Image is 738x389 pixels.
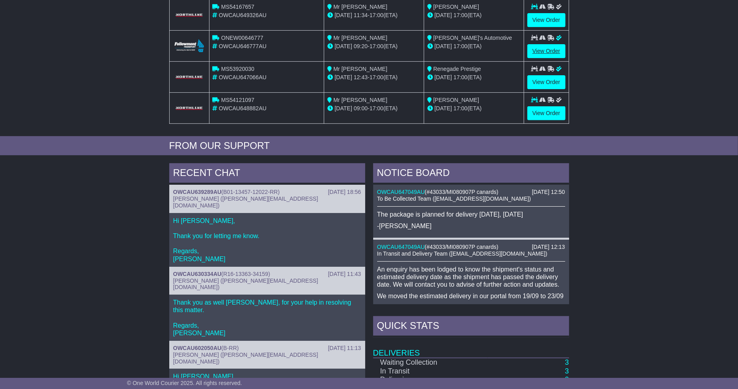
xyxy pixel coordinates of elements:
[377,244,425,250] a: OWCAU647049AU
[174,106,204,111] img: GetCarrierServiceLogo
[377,195,531,202] span: To Be Collected Team ([EMAIL_ADDRESS][DOMAIN_NAME])
[127,380,242,386] span: © One World Courier 2025. All rights reserved.
[373,316,569,338] div: Quick Stats
[427,104,521,113] div: (ETA)
[173,352,318,365] span: [PERSON_NAME] ([PERSON_NAME][EMAIL_ADDRESS][DOMAIN_NAME])
[173,271,221,277] a: OWCAU630334AU
[333,35,387,41] span: Mr [PERSON_NAME]
[173,217,361,263] p: Hi [PERSON_NAME], Thank you for letting me know. Regards, [PERSON_NAME]
[328,271,361,278] div: [DATE] 11:43
[333,4,387,10] span: Mr [PERSON_NAME]
[335,43,352,49] span: [DATE]
[370,74,384,80] span: 17:00
[454,43,468,49] span: 17:00
[219,12,266,18] span: OWCAU649326AU
[370,105,384,111] span: 17:00
[333,97,387,103] span: Mr [PERSON_NAME]
[221,66,254,72] span: MS53920030
[327,73,421,82] div: - (ETA)
[173,195,318,209] span: [PERSON_NAME] ([PERSON_NAME][EMAIL_ADDRESS][DOMAIN_NAME])
[370,12,384,18] span: 17:00
[373,375,488,384] td: Delivering
[223,189,278,195] span: B01-13457-12022-RR
[454,105,468,111] span: 17:00
[433,35,512,41] span: [PERSON_NAME]'s Automotive
[433,97,479,103] span: [PERSON_NAME]
[173,271,361,278] div: ( )
[221,35,263,41] span: ONEW00646777
[377,211,565,218] p: The package is planned for delivery [DATE], [DATE]
[427,11,521,20] div: (ETA)
[377,292,565,300] p: We moved the estimated delivery in our portal from 19/09 to 23/09
[527,75,566,89] a: View Order
[327,104,421,113] div: - (ETA)
[377,222,565,230] p: -[PERSON_NAME]
[373,163,569,185] div: NOTICE BOARD
[354,105,368,111] span: 09:00
[377,189,565,195] div: ( )
[173,278,318,291] span: [PERSON_NAME] ([PERSON_NAME][EMAIL_ADDRESS][DOMAIN_NAME])
[454,12,468,18] span: 17:00
[221,97,254,103] span: MS54121097
[219,74,266,80] span: OWCAU647066AU
[435,43,452,49] span: [DATE]
[173,189,361,195] div: ( )
[435,12,452,18] span: [DATE]
[173,299,361,337] p: Thank you as well [PERSON_NAME], for your help in resolving this matter. Regards, [PERSON_NAME]
[173,345,361,352] div: ( )
[328,189,361,195] div: [DATE] 18:56
[174,13,204,18] img: GetCarrierServiceLogo
[377,266,565,289] p: An enquiry has been lodged to know the shipment's status and estimated delivery date as the shipm...
[435,74,452,80] span: [DATE]
[427,189,497,195] span: #43033/MI080907P canards
[373,358,488,367] td: Waiting Collection
[527,13,566,27] a: View Order
[219,105,266,111] span: OWCAU648882AU
[335,12,352,18] span: [DATE]
[377,189,425,195] a: OWCAU647049AU
[427,244,497,250] span: #43033/MI080907P canards
[354,43,368,49] span: 09:20
[333,66,387,72] span: Mr [PERSON_NAME]
[433,66,481,72] span: Renegade Prestige
[373,338,569,358] td: Deliveries
[354,74,368,80] span: 12:43
[565,358,569,366] a: 3
[433,4,479,10] span: [PERSON_NAME]
[532,189,565,195] div: [DATE] 12:50
[223,345,237,351] span: B-RR
[370,43,384,49] span: 17:00
[328,345,361,352] div: [DATE] 11:13
[377,244,565,250] div: ( )
[565,375,569,383] a: 0
[435,105,452,111] span: [DATE]
[335,74,352,80] span: [DATE]
[221,4,254,10] span: MS54167657
[223,271,268,277] span: R16-13363-34159
[173,345,221,351] a: OWCAU602050AU
[427,73,521,82] div: (ETA)
[173,189,221,195] a: OWCAU639289AU
[169,163,365,185] div: RECENT CHAT
[335,105,352,111] span: [DATE]
[327,42,421,51] div: - (ETA)
[377,304,565,312] p: -[PERSON_NAME]
[169,140,569,152] div: FROM OUR SUPPORT
[454,74,468,80] span: 17:00
[427,42,521,51] div: (ETA)
[532,244,565,250] div: [DATE] 12:13
[219,43,266,49] span: OWCAU646777AU
[354,12,368,18] span: 11:34
[174,75,204,80] img: GetCarrierServiceLogo
[527,106,566,120] a: View Order
[527,44,566,58] a: View Order
[174,39,204,53] img: Followmont_Transport.png
[373,367,488,376] td: In Transit
[327,11,421,20] div: - (ETA)
[377,250,548,257] span: In Transit and Delivery Team ([EMAIL_ADDRESS][DOMAIN_NAME])
[565,367,569,375] a: 3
